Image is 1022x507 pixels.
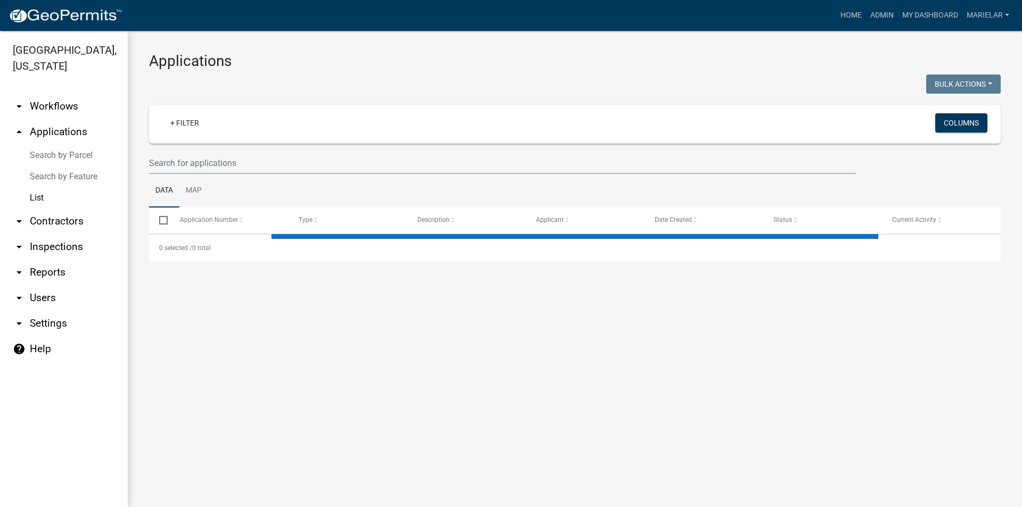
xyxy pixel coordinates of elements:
[13,240,26,253] i: arrow_drop_down
[935,113,987,132] button: Columns
[866,5,898,26] a: Admin
[13,343,26,355] i: help
[169,207,288,233] datatable-header-cell: Application Number
[13,266,26,279] i: arrow_drop_down
[13,292,26,304] i: arrow_drop_down
[836,5,866,26] a: Home
[13,317,26,330] i: arrow_drop_down
[299,216,312,223] span: Type
[13,126,26,138] i: arrow_drop_up
[655,216,692,223] span: Date Created
[417,216,450,223] span: Description
[149,52,1001,70] h3: Applications
[13,100,26,113] i: arrow_drop_down
[149,207,169,233] datatable-header-cell: Select
[13,215,26,228] i: arrow_drop_down
[288,207,407,233] datatable-header-cell: Type
[159,244,192,252] span: 0 selected /
[149,174,179,208] a: Data
[898,5,962,26] a: My Dashboard
[892,216,936,223] span: Current Activity
[926,74,1001,94] button: Bulk Actions
[162,113,208,132] a: + Filter
[645,207,763,233] datatable-header-cell: Date Created
[179,174,208,208] a: Map
[882,207,1001,233] datatable-header-cell: Current Activity
[763,207,882,233] datatable-header-cell: Status
[536,216,564,223] span: Applicant
[180,216,238,223] span: Application Number
[773,216,792,223] span: Status
[526,207,645,233] datatable-header-cell: Applicant
[149,152,856,174] input: Search for applications
[962,5,1013,26] a: marielar
[149,235,1001,261] div: 0 total
[407,207,526,233] datatable-header-cell: Description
